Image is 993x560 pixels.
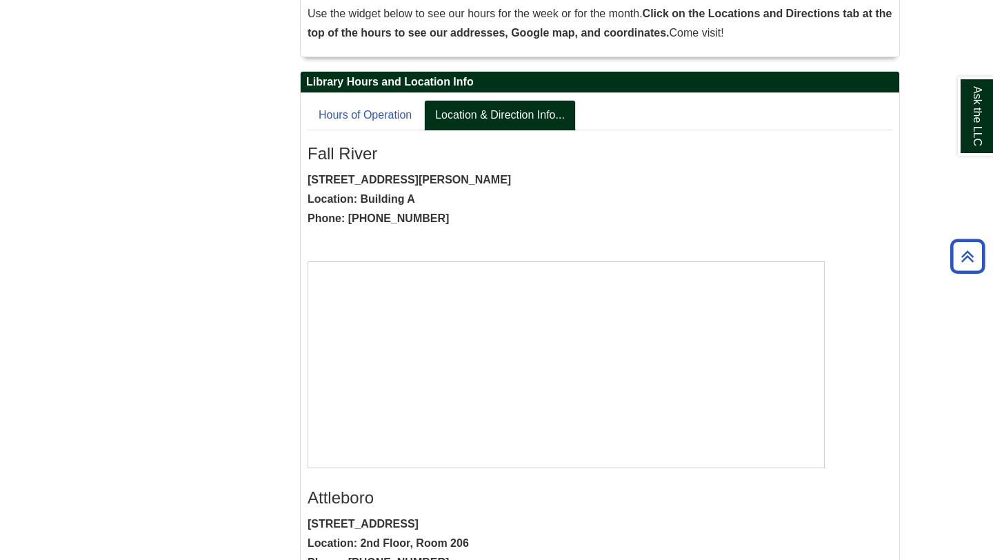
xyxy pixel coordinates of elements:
[308,174,511,224] strong: [STREET_ADDRESS][PERSON_NAME] Location: Building A Phone: [PHONE_NUMBER]
[308,144,892,163] h3: Fall River
[424,100,576,131] a: Location & Direction Info...
[308,261,825,468] iframe: Fall River
[308,488,892,508] h3: Attleboro
[308,8,892,39] strong: Click on the Locations and Directions tab at the top of the hours to see our addresses, Google ma...
[308,100,423,131] a: Hours of Operation
[301,72,899,93] h2: Library Hours and Location Info
[945,247,990,266] a: Back to Top
[308,8,892,39] span: Use the widget below to see our hours for the week or for the month. Come visit!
